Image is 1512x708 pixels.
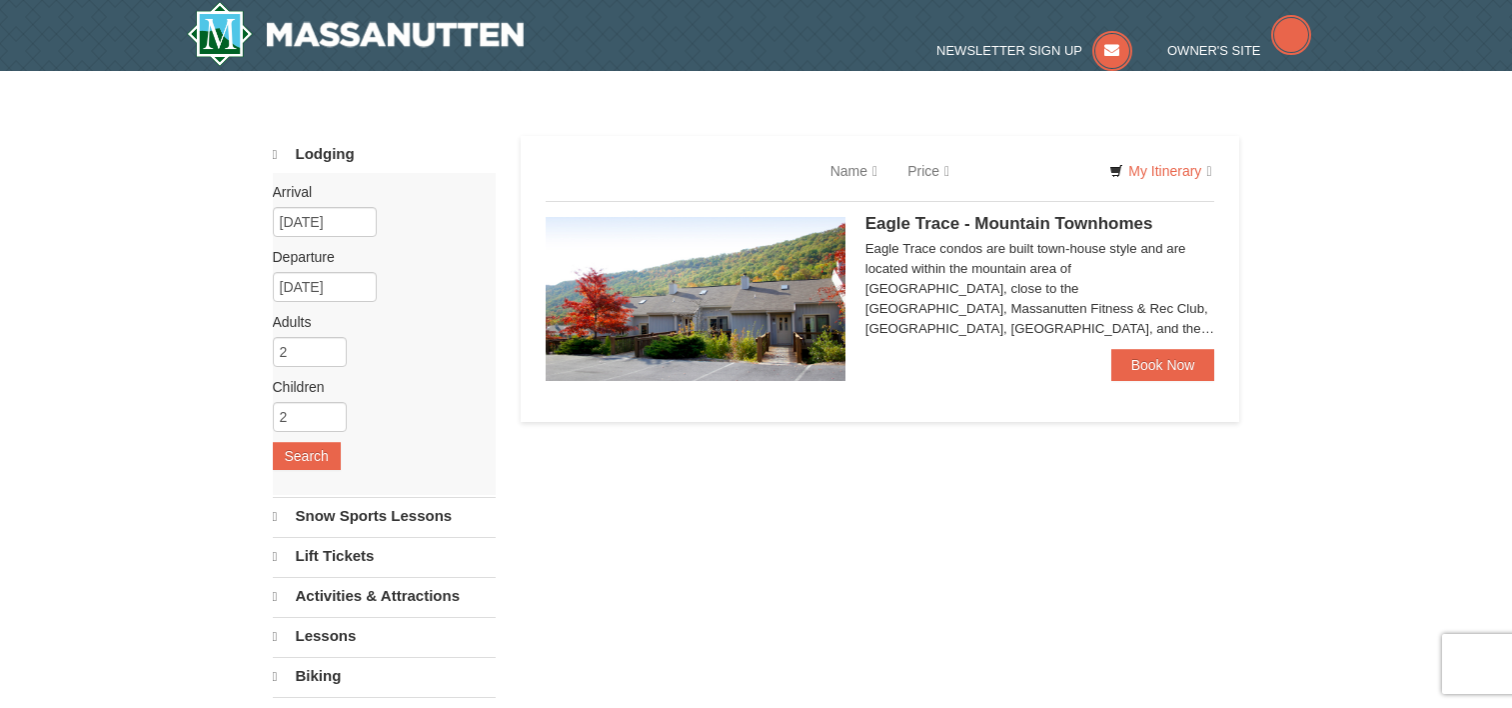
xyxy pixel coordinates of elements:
[273,377,481,397] label: Children
[273,577,496,615] a: Activities & Attractions
[273,136,496,173] a: Lodging
[1167,43,1311,58] a: Owner's Site
[936,43,1132,58] a: Newsletter Sign Up
[273,247,481,267] label: Departure
[936,43,1082,58] span: Newsletter Sign Up
[892,151,964,191] a: Price
[273,497,496,535] a: Snow Sports Lessons
[815,151,892,191] a: Name
[187,2,525,66] a: Massanutten Resort
[273,312,481,332] label: Adults
[273,617,496,655] a: Lessons
[273,657,496,695] a: Biking
[273,182,481,202] label: Arrival
[865,214,1153,233] span: Eagle Trace - Mountain Townhomes
[273,537,496,575] a: Lift Tickets
[865,239,1215,339] div: Eagle Trace condos are built town-house style and are located within the mountain area of [GEOGRA...
[273,442,341,470] button: Search
[1111,349,1215,381] a: Book Now
[1167,43,1261,58] span: Owner's Site
[187,2,525,66] img: Massanutten Resort Logo
[546,217,845,381] img: 19218983-1-9b289e55.jpg
[1096,156,1224,186] a: My Itinerary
